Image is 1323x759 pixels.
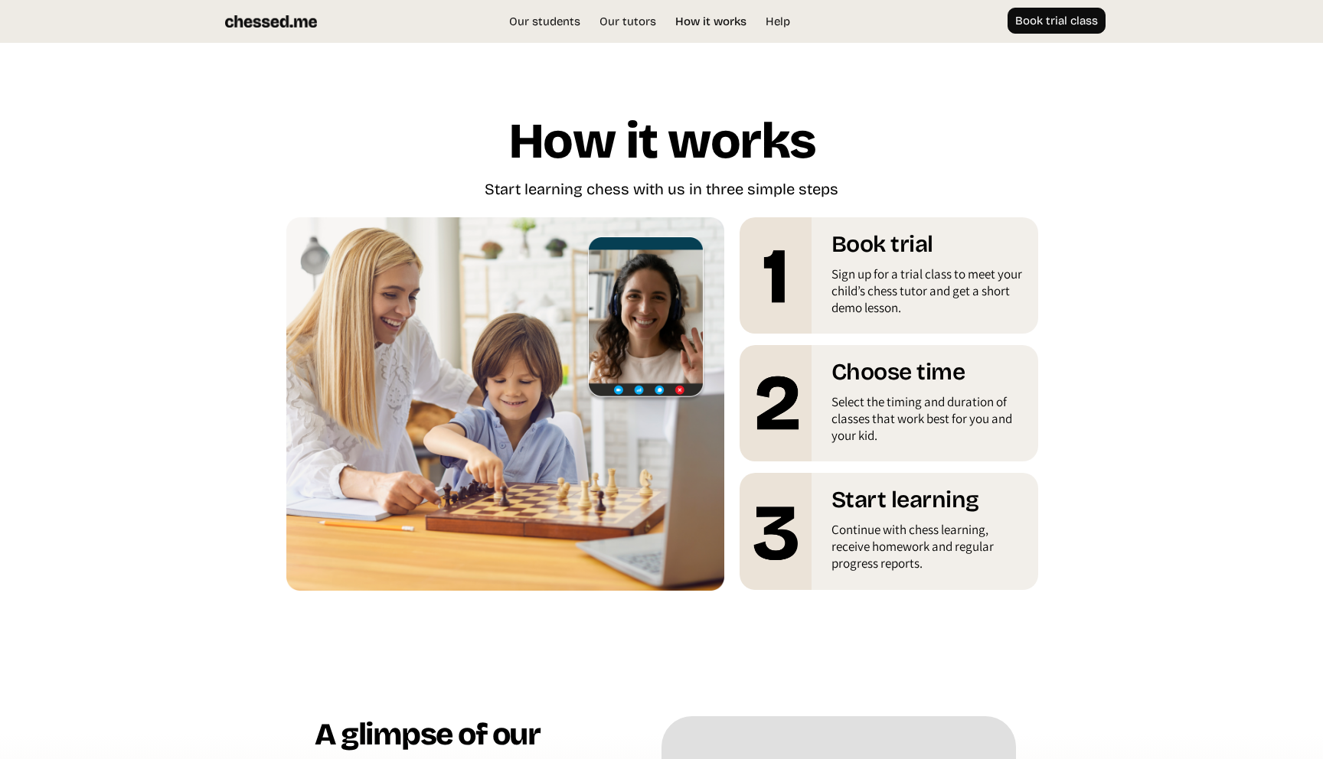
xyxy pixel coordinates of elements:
h1: How it works [508,115,816,180]
h1: Start learning [831,486,1027,521]
div: Start learning chess with us in three simple steps [485,180,838,202]
div: Select the timing and duration of classes that work best for you and your kid. [831,393,1027,451]
h1: Book trial [831,230,1027,265]
a: Book trial class [1008,8,1106,34]
a: Help [758,14,798,29]
div: Sign up for a trial class to meet your child’s chess tutor and get a short demo lesson. [831,265,1027,324]
a: Our tutors [592,14,664,29]
a: How it works [668,14,754,29]
a: Our students [501,14,588,29]
h1: Choose time [831,358,1027,393]
div: Continue with chess learning, receive homework and regular progress reports. [831,521,1027,579]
